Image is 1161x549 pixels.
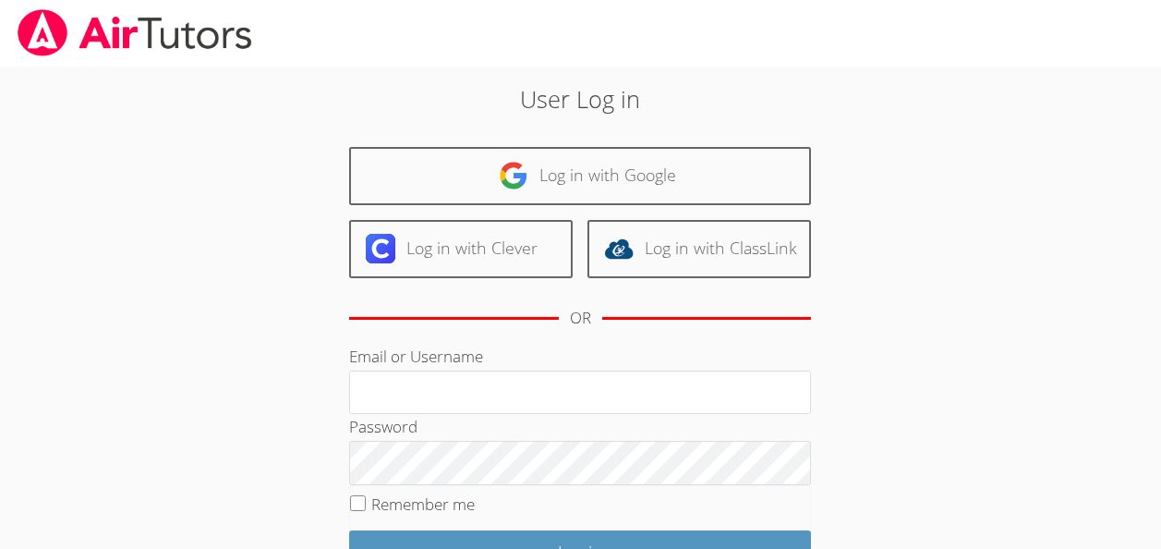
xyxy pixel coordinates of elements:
[349,346,483,367] label: Email or Username
[16,9,254,56] img: airtutors_banner-c4298cdbf04f3fff15de1276eac7730deb9818008684d7c2e4769d2f7ddbe033.png
[349,220,573,278] a: Log in with Clever
[371,494,475,515] label: Remember me
[587,220,811,278] a: Log in with ClassLink
[349,416,417,437] label: Password
[349,147,811,205] a: Log in with Google
[366,234,395,263] img: clever-logo-6eab21bc6e7a338710f1a6ff85c0baf02591cd810cc4098c63d3a4b26e2feb20.svg
[570,305,591,332] div: OR
[604,234,634,263] img: classlink-logo-d6bb404cc1216ec64c9a2012d9dc4662098be43eaf13dc465df04b49fa7ab582.svg
[267,81,894,116] h2: User Log in
[499,161,528,190] img: google-logo-50288ca7cdecda66e5e0955fdab243c47b7ad437acaf1139b6f446037453330a.svg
